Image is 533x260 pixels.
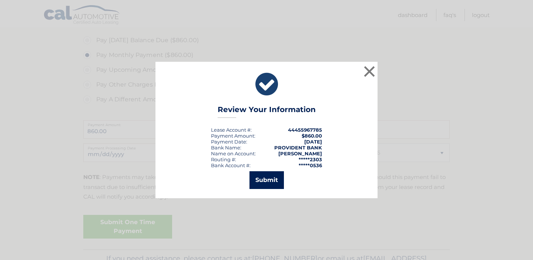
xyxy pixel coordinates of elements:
strong: PROVIDENT BANK [274,145,322,151]
h3: Review Your Information [218,105,316,118]
div: Payment Amount: [211,133,255,139]
div: : [211,139,247,145]
button: Submit [249,171,284,189]
span: [DATE] [304,139,322,145]
strong: [PERSON_NAME] [278,151,322,156]
div: Lease Account #: [211,127,252,133]
div: Name on Account: [211,151,256,156]
div: Routing #: [211,156,236,162]
button: × [362,64,377,79]
strong: 44455967785 [288,127,322,133]
div: Bank Name: [211,145,241,151]
span: Payment Date [211,139,246,145]
div: Bank Account #: [211,162,251,168]
span: $860.00 [302,133,322,139]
